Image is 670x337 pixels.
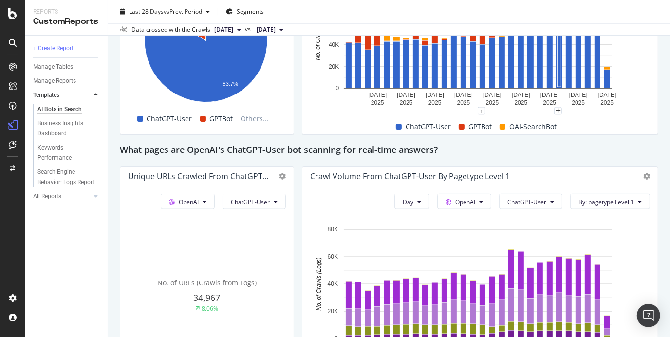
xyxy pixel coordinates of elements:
a: Search Engine Behavior: Logs Report [37,167,101,187]
button: [DATE] [253,24,287,36]
button: OpenAI [437,194,491,209]
button: ChatGPT-User [499,194,562,209]
text: 2025 [572,99,585,106]
div: All Reports [33,191,61,202]
text: 20K [328,308,338,315]
text: 2025 [486,99,499,106]
button: Day [394,194,429,209]
a: Keywords Performance [37,143,101,163]
text: 0 [336,85,339,92]
span: Day [403,198,413,206]
text: [DATE] [426,92,444,98]
a: Manage Tables [33,62,101,72]
text: 2025 [457,99,470,106]
div: Search Engine Behavior: Logs Report [37,167,95,187]
text: [DATE] [483,92,502,98]
button: [DATE] [210,24,245,36]
span: 34,967 [194,292,221,303]
span: 2025 Jul. 17th [257,25,276,34]
div: CustomReports [33,16,100,27]
text: [DATE] [454,92,473,98]
div: Keywords Performance [37,143,92,163]
span: OpenAI [179,198,199,206]
text: [DATE] [512,92,530,98]
text: 2025 [371,99,384,106]
text: 60K [328,253,338,260]
text: 2025 [428,99,442,106]
div: Business Insights Dashboard [37,118,93,139]
span: No. of URLs (Crawls from Logs) [157,278,257,287]
div: Manage Reports [33,76,76,86]
text: [DATE] [569,92,588,98]
text: [DATE] [540,92,559,98]
div: Crawl Volume from ChatGPT-User by pagetype Level 1 [310,171,510,181]
text: 2025 [600,99,614,106]
span: ChatGPT-User [507,198,546,206]
a: AI Bots in Search [37,104,101,114]
button: ChatGPT-User [223,194,286,209]
text: 2025 [400,99,413,106]
text: No. of Crawls (Logs) [316,257,322,310]
text: 2025 [515,99,528,106]
div: 8.06% [202,304,219,313]
span: ChatGPT-User [147,113,192,125]
div: Reports [33,8,100,16]
a: All Reports [33,191,91,202]
text: 83.7% [223,81,238,87]
span: GPTBot [468,121,492,132]
button: By: pagetype Level 1 [570,194,650,209]
div: AI Bots in Search [37,104,82,114]
text: No. of Crawls (Logs) [315,7,321,60]
a: + Create Report [33,43,101,54]
text: 20K [329,63,339,70]
text: 80K [328,226,338,233]
span: 2025 Aug. 14th [214,25,233,34]
div: 1 [478,107,485,115]
div: plus [554,107,562,115]
span: Last 28 Days [129,7,164,16]
text: [DATE] [368,92,387,98]
text: 40K [329,41,339,48]
text: [DATE] [598,92,616,98]
span: vs [245,25,253,34]
div: Open Intercom Messenger [637,304,660,327]
span: OpenAI [455,198,475,206]
span: GPTBot [210,113,233,125]
text: 2025 [543,99,556,106]
button: OpenAI [161,194,215,209]
span: ChatGPT-User [231,198,270,206]
span: Others... [237,113,273,125]
span: OAI-SearchBot [509,121,557,132]
span: vs Prev. Period [164,7,202,16]
span: ChatGPT-User [406,121,451,132]
div: What pages are OpenAI's ChatGPT-User bot scanning for real-time answers? [120,143,658,158]
a: Templates [33,90,91,100]
text: [DATE] [397,92,415,98]
button: Segments [222,4,268,19]
div: Templates [33,90,59,100]
a: Business Insights Dashboard [37,118,101,139]
div: Data crossed with the Crawls [131,25,210,34]
div: Manage Tables [33,62,73,72]
h2: What pages are OpenAI's ChatGPT-User bot scanning for real-time answers? [120,143,438,158]
div: + Create Report [33,43,74,54]
a: Manage Reports [33,76,101,86]
span: Segments [237,7,264,16]
div: Unique URLs Crawled from ChatGPT-User [128,171,269,181]
span: By: pagetype Level 1 [578,198,634,206]
button: Last 28 DaysvsPrev. Period [116,4,214,19]
text: 40K [328,281,338,287]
